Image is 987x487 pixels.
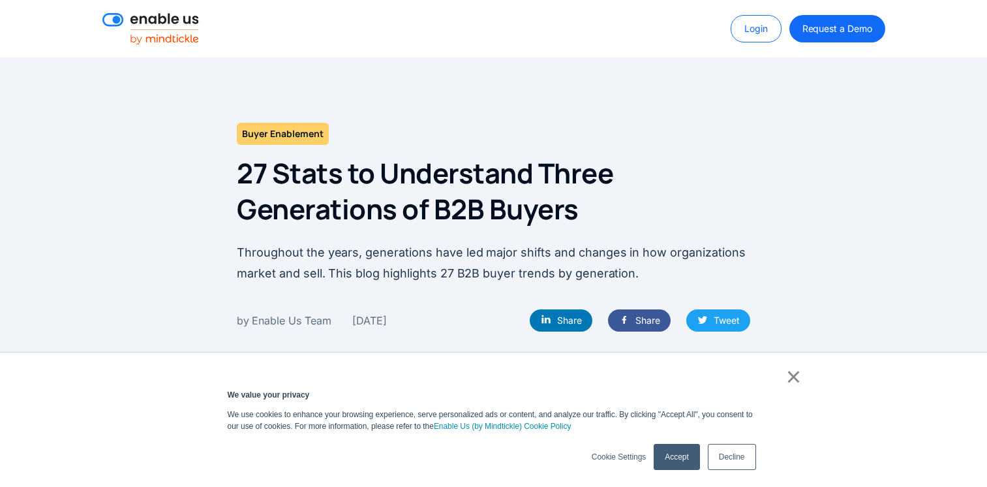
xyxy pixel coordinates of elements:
p: We use cookies to enhance your browsing experience, serve personalized ads or content, and analyz... [228,409,760,432]
div: [DATE] [352,312,387,329]
a: Login [731,15,782,42]
p: Throughout the years, generations have led major shifts and changes in how organizations market a... [237,242,750,283]
div: by [237,312,249,329]
strong: We value your privacy [228,390,310,400]
a: Share [530,309,592,332]
h1: 27 Stats to Understand Three Generations of B2B Buyers [237,155,750,227]
a: Request a Demo [789,15,885,42]
a: Tweet [686,309,750,332]
a: Share [608,309,671,332]
a: Decline [708,444,756,470]
a: Cookie Settings [592,451,646,463]
a: Enable Us (by Mindtickle) Cookie Policy [434,420,571,432]
a: Accept [654,444,699,470]
a: × [786,371,802,383]
div: Enable Us Team [252,312,331,329]
h2: Buyer Enablement [237,123,329,145]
